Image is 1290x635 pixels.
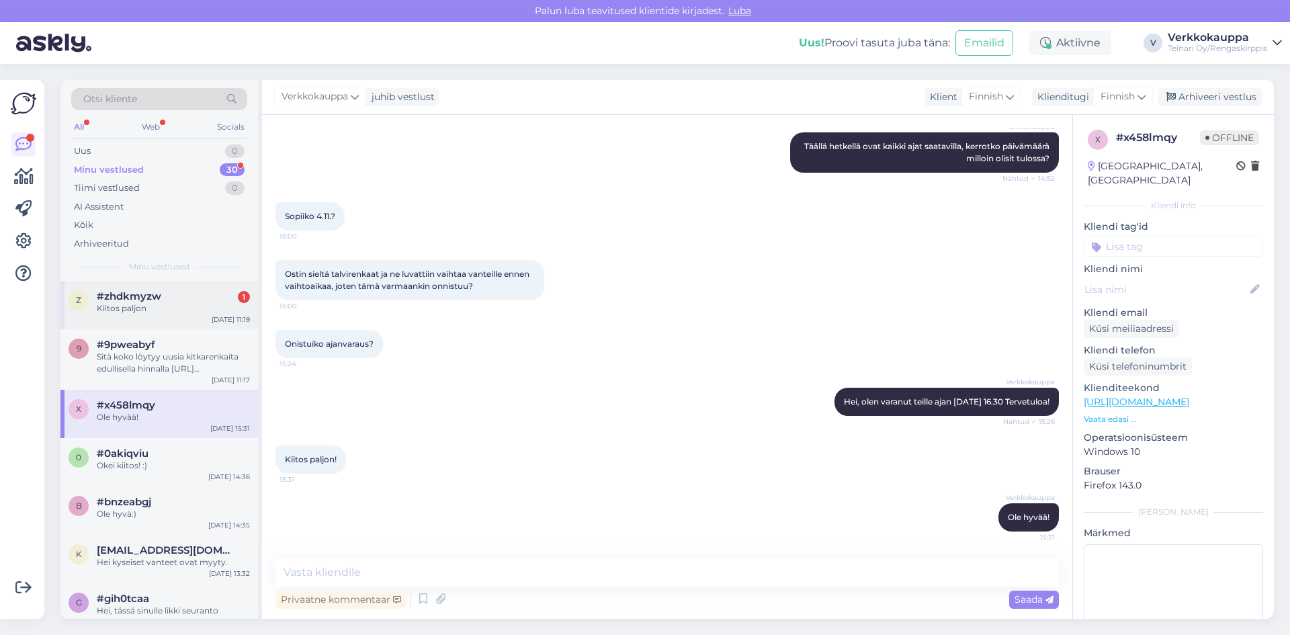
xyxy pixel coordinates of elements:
[97,496,151,508] span: #bnzeabgj
[279,474,330,484] span: 15:31
[71,118,87,136] div: All
[97,460,250,472] div: Okei kiitos! :)
[129,261,189,273] span: Minu vestlused
[74,181,140,195] div: Tiimi vestlused
[74,144,91,158] div: Uus
[209,568,250,579] div: [DATE] 13:32
[238,291,250,303] div: 1
[1029,31,1111,55] div: Aktiivne
[208,520,250,530] div: [DATE] 14:35
[1084,506,1263,518] div: [PERSON_NAME]
[1004,493,1055,503] span: Verkkokauppa
[97,605,250,629] div: Hei, tässä sinulle likki seuranto vartteen. [URL][DOMAIN_NAME]
[279,231,330,241] span: 15:00
[1168,43,1267,54] div: Teinari Oy/Rengaskirppis
[1003,417,1055,427] span: Nähtud ✓ 15:26
[1088,159,1236,187] div: [GEOGRAPHIC_DATA], [GEOGRAPHIC_DATA]
[844,396,1049,407] span: Hei, olen varanut teille ajan [DATE] 16.30 Tervetuloa!
[1144,34,1162,52] div: V
[212,314,250,325] div: [DATE] 11:19
[97,556,250,568] div: Hei kyseiset vanteet ovat myyty.
[97,593,149,605] span: #gih0tcaa
[1168,32,1267,43] div: Verkkokauppa
[1015,593,1053,605] span: Saada
[97,544,236,556] span: kiviniemisamu@gmail.com
[76,501,82,511] span: b
[83,92,137,106] span: Otsi kliente
[139,118,163,136] div: Web
[1032,90,1089,104] div: Klienditugi
[214,118,247,136] div: Socials
[77,343,81,353] span: 9
[97,351,250,375] div: Sitä koko löytyy uusia kitkarenkaita edullisella hinnalla [URL][DOMAIN_NAME]
[76,549,82,559] span: k
[1158,88,1262,106] div: Arhiveeri vestlus
[74,218,93,232] div: Kõik
[1008,512,1049,522] span: Ole hyvää!
[225,144,245,158] div: 0
[1101,89,1135,104] span: Finnish
[97,302,250,314] div: Kiitos paljon
[279,359,330,369] span: 15:24
[285,454,337,464] span: Kiitos paljon!
[76,597,82,607] span: g
[97,448,148,460] span: #0akiqviu
[282,89,348,104] span: Verkkokauppa
[76,452,81,462] span: 0
[74,200,124,214] div: AI Assistent
[1084,526,1263,540] p: Märkmed
[76,295,81,305] span: z
[285,269,531,291] span: Ostin sieltä talvirenkaat ja ne luvattiin vaihtaa vanteille ennen vaihtoaikaa, joten tämä varmaan...
[225,181,245,195] div: 0
[1095,134,1101,144] span: x
[799,36,824,49] b: Uus!
[1002,173,1055,183] span: Nähtud ✓ 14:52
[1084,431,1263,445] p: Operatsioonisüsteem
[955,30,1013,56] button: Emailid
[1004,377,1055,387] span: Verkkokauppa
[220,163,245,177] div: 30
[97,290,161,302] span: #zhdkmyzw
[74,237,129,251] div: Arhiveeritud
[97,411,250,423] div: Ole hyvää!
[97,508,250,520] div: Ole hyvä:)
[804,141,1051,163] span: Täällä hetkellä ovat kaikki ajat saatavilla, kerrotko päivämäärä milloin olisit tulossa?
[1084,381,1263,395] p: Klienditeekond
[208,472,250,482] div: [DATE] 14:36
[1084,282,1248,297] input: Lisa nimi
[1084,306,1263,320] p: Kliendi email
[275,591,406,609] div: Privaatne kommentaar
[799,35,950,51] div: Proovi tasuta juba täna:
[1084,343,1263,357] p: Kliendi telefon
[1084,413,1263,425] p: Vaata edasi ...
[1004,532,1055,542] span: 15:31
[279,301,330,311] span: 15:00
[1168,32,1282,54] a: VerkkokauppaTeinari Oy/Rengaskirppis
[1084,478,1263,493] p: Firefox 143.0
[76,404,81,414] span: x
[1084,445,1263,459] p: Windows 10
[1084,237,1263,257] input: Lisa tag
[924,90,957,104] div: Klient
[210,423,250,433] div: [DATE] 15:31
[969,89,1003,104] span: Finnish
[1200,130,1259,145] span: Offline
[1084,262,1263,276] p: Kliendi nimi
[1084,396,1189,408] a: [URL][DOMAIN_NAME]
[97,339,155,351] span: #9pweabyf
[1084,464,1263,478] p: Brauser
[366,90,435,104] div: juhib vestlust
[1084,200,1263,212] div: Kliendi info
[1084,357,1192,376] div: Küsi telefoninumbrit
[1084,320,1179,338] div: Küsi meiliaadressi
[285,211,335,221] span: Sopiiko 4.11.?
[285,339,374,349] span: Onistuiko ajanvaraus?
[97,399,155,411] span: #x458lmqy
[724,5,755,17] span: Luba
[1116,130,1200,146] div: # x458lmqy
[1084,220,1263,234] p: Kliendi tag'id
[212,375,250,385] div: [DATE] 11:17
[11,91,36,116] img: Askly Logo
[74,163,144,177] div: Minu vestlused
